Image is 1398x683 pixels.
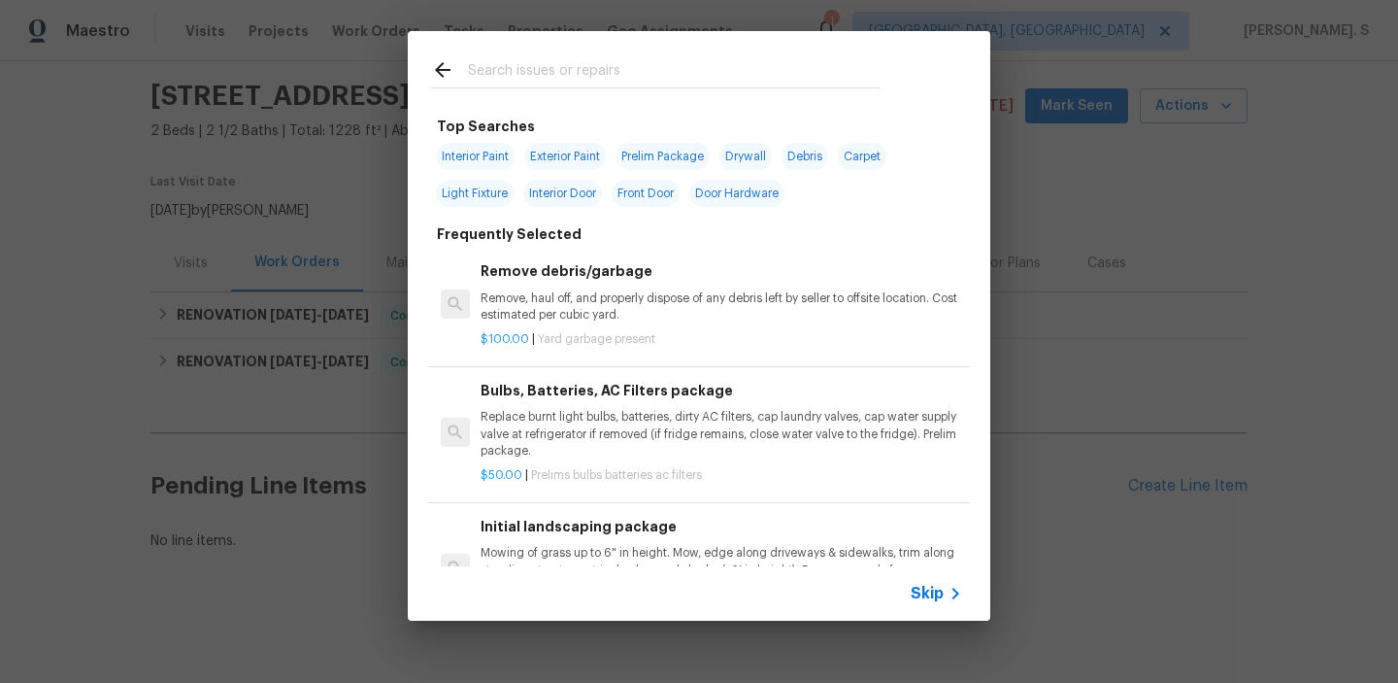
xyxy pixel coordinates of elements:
span: Interior Paint [436,143,515,170]
input: Search issues or repairs [468,58,880,87]
span: Debris [782,143,828,170]
p: | [481,467,962,484]
span: Interior Door [523,180,602,207]
span: Door Hardware [689,180,784,207]
h6: Initial landscaping package [481,516,962,537]
span: Prelim Package [616,143,710,170]
h6: Bulbs, Batteries, AC Filters package [481,380,962,401]
span: Light Fixture [436,180,514,207]
span: Exterior Paint [524,143,606,170]
p: | [481,331,962,348]
span: $100.00 [481,333,529,345]
h6: Frequently Selected [437,223,582,245]
span: Yard garbage present [538,333,655,345]
span: Drywall [719,143,772,170]
p: Remove, haul off, and properly dispose of any debris left by seller to offsite location. Cost est... [481,290,962,324]
p: Mowing of grass up to 6" in height. Mow, edge along driveways & sidewalks, trim along standing st... [481,545,962,595]
span: Skip [911,584,944,603]
span: Front Door [612,180,680,207]
h6: Top Searches [437,116,535,137]
p: Replace burnt light bulbs, batteries, dirty AC filters, cap laundry valves, cap water supply valv... [481,409,962,459]
span: $50.00 [481,469,522,481]
span: Carpet [838,143,886,170]
h6: Remove debris/garbage [481,260,962,282]
span: Prelims bulbs batteries ac filters [531,469,702,481]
